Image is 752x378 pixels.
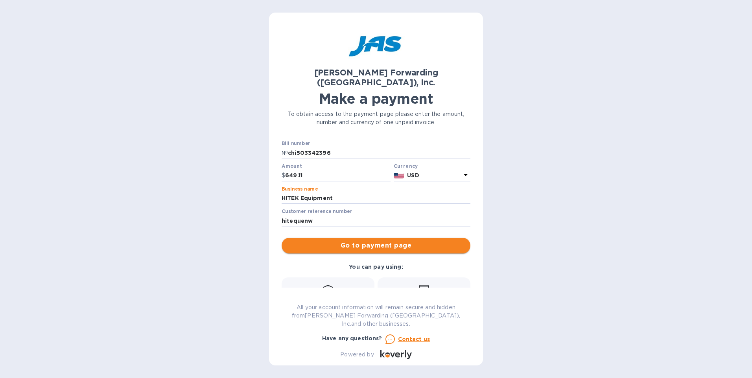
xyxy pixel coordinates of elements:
img: USD [394,173,404,178]
b: Currency [394,163,418,169]
b: USD [407,172,419,178]
input: Enter customer reference number [282,215,470,227]
u: Contact us [398,336,430,342]
input: 0.00 [285,170,391,182]
b: You can pay using: [349,264,403,270]
h1: Make a payment [282,90,470,107]
p: № [282,149,288,157]
p: All your account information will remain secure and hidden from [PERSON_NAME] Forwarding ([GEOGRA... [282,303,470,328]
input: Enter bill number [288,147,470,159]
b: Have any questions? [322,335,382,341]
label: Amount [282,164,302,169]
label: Customer reference number [282,209,352,214]
b: [PERSON_NAME] Forwarding ([GEOGRAPHIC_DATA]), Inc. [314,68,438,87]
p: $ [282,171,285,180]
input: Enter business name [282,193,470,204]
label: Bill number [282,141,310,146]
span: Go to payment page [288,241,464,250]
p: To obtain access to the payment page please enter the amount, number and currency of one unpaid i... [282,110,470,127]
button: Go to payment page [282,238,470,253]
p: Powered by [340,350,374,359]
label: Business name [282,187,318,191]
